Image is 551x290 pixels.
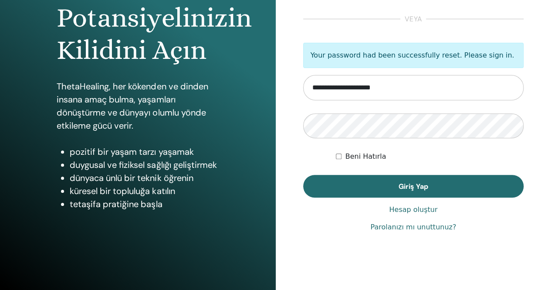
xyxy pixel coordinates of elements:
[70,158,219,171] li: duygusal ve fiziksel sağlığı geliştirmek
[345,151,386,162] label: Beni Hatırla
[57,80,219,132] p: ThetaHealing, her kökenden ve dinden insana amaç bulma, yaşamları dönüştürme ve dünyayı olumlu yö...
[70,171,219,184] li: dünyaca ünlü bir teknik öğrenin
[336,151,524,162] div: Keep me authenticated indefinitely or until I manually logout
[70,184,219,198] li: küresel bir topluluğa katılın
[370,222,456,232] a: Parolanızı mı unuttunuz?
[70,145,219,158] li: pozitif bir yaşam tarzı yaşamak
[303,175,524,198] button: Giriş Yap
[389,205,437,215] a: Hesap oluştur
[399,182,428,191] span: Giriş Yap
[400,14,426,24] span: veya
[70,198,219,211] li: tetaşifa pratiğine başla
[303,43,524,68] p: Your password had been successfully reset. Please sign in.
